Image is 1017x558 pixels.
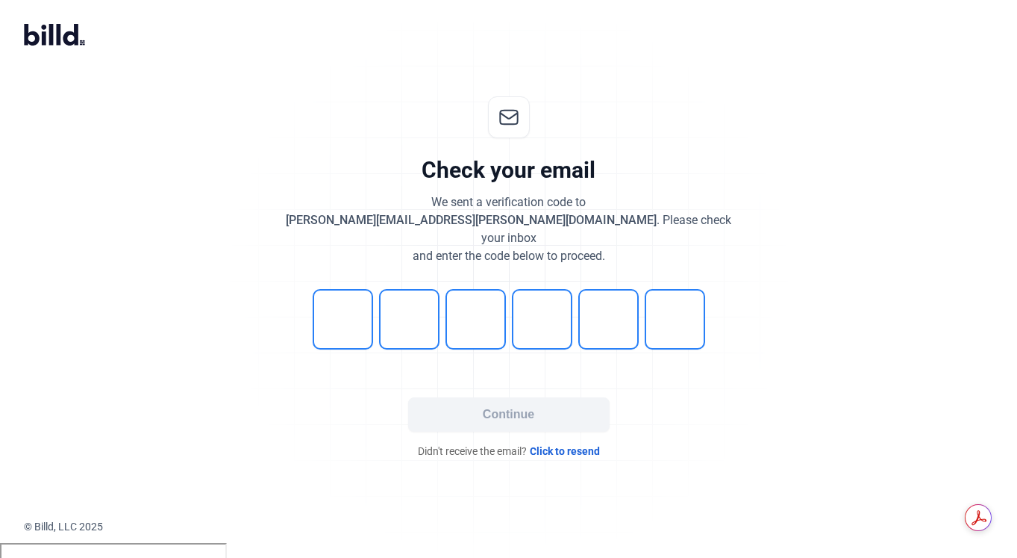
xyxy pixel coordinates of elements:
span: Click to resend [530,444,600,459]
div: © Billd, LLC 2025 [24,519,1017,534]
button: Continue [408,397,610,432]
div: We sent a verification code to . Please check your inbox and enter the code below to proceed. [285,193,733,265]
div: Check your email [422,156,595,185]
div: Didn't receive the email? [285,444,733,459]
span: [PERSON_NAME][EMAIL_ADDRESS][PERSON_NAME][DOMAIN_NAME] [286,213,657,227]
